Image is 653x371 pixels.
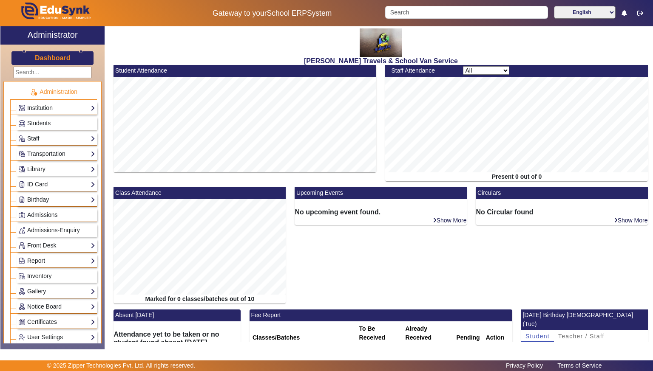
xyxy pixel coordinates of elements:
[360,28,402,57] img: 37949432-3b30-4ba8-a185-f7460df2d480
[613,216,648,224] a: Show More
[385,6,548,19] input: Search
[114,187,286,199] mat-card-header: Class Attendance
[27,120,51,126] span: Students
[109,57,653,65] h2: [PERSON_NAME] Travels & School Van Service
[18,118,95,128] a: Students
[558,333,605,339] span: Teacher / Staff
[525,333,550,339] span: Student
[0,26,105,45] a: Administrator
[250,321,356,346] th: Classes/Batches
[356,321,403,346] th: To Be Received
[19,212,25,218] img: Admissions.png
[19,120,25,126] img: Students.png
[521,309,648,330] mat-card-header: [DATE] Birthday [DEMOGRAPHIC_DATA] (Tue)
[47,361,196,370] p: © 2025 Zipper Technologies Pvt. Ltd. All rights reserved.
[18,271,95,281] a: Inventory
[453,321,483,346] th: Pending
[553,360,606,371] a: Terms of Service
[18,210,95,220] a: Admissions
[28,30,78,40] h2: Administrator
[27,227,80,233] span: Admissions-Enquiry
[34,53,71,62] a: Dashboard
[295,187,467,199] mat-card-header: Upcoming Events
[114,309,241,321] mat-card-header: Absent [DATE]
[502,360,547,371] a: Privacy Policy
[114,65,376,77] mat-card-header: Student Attendance
[250,309,512,321] mat-card-header: Fee Report
[267,9,307,17] span: School ERP
[432,216,467,224] a: Show More
[27,211,58,218] span: Admissions
[168,9,376,18] h5: Gateway to your System
[18,225,95,235] a: Admissions-Enquiry
[387,66,459,75] div: Staff Attendance
[476,208,648,216] h6: No Circular found
[30,88,37,96] img: Administration.png
[114,295,286,304] div: Marked for 0 classes/batches out of 10
[27,273,52,279] span: Inventory
[295,208,467,216] h6: No upcoming event found.
[114,330,241,346] h6: Attendance yet to be taken or no student found absent [DATE].
[19,273,25,279] img: Inventory.png
[14,67,91,78] input: Search...
[403,321,454,346] th: Already Received
[19,227,25,233] img: Behavior-reports.png
[483,321,512,346] th: Action
[476,187,648,199] mat-card-header: Circulars
[385,172,648,181] div: Present 0 out of 0
[35,54,71,62] h3: Dashboard
[10,87,97,96] p: Administration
